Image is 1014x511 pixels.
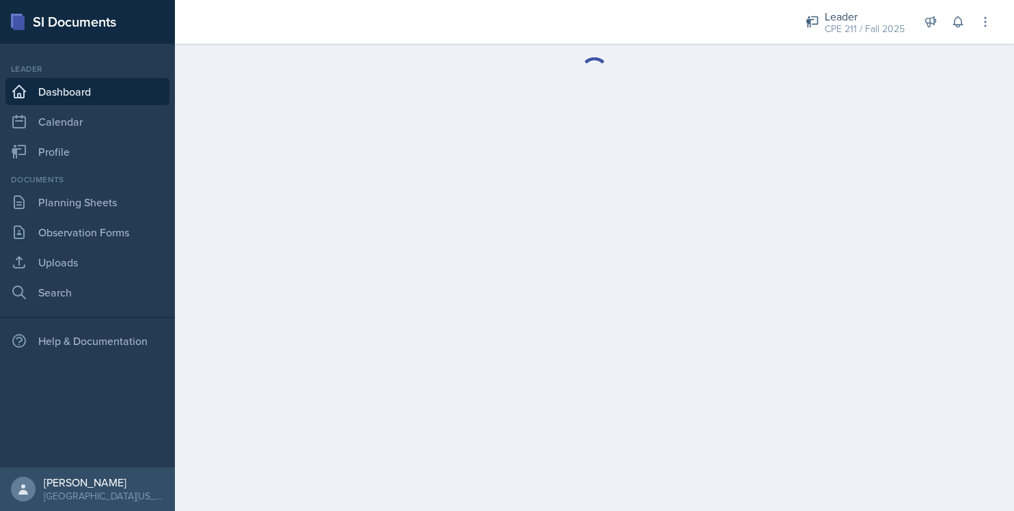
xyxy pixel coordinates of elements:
a: Planning Sheets [5,189,169,216]
div: Leader [825,8,905,25]
a: Calendar [5,108,169,135]
div: [GEOGRAPHIC_DATA][US_STATE] in [GEOGRAPHIC_DATA] [44,489,164,503]
div: Documents [5,174,169,186]
a: Profile [5,138,169,165]
div: CPE 211 / Fall 2025 [825,22,905,36]
a: Uploads [5,249,169,276]
a: Search [5,279,169,306]
a: Dashboard [5,78,169,105]
div: Leader [5,63,169,75]
a: Observation Forms [5,219,169,246]
div: Help & Documentation [5,327,169,355]
div: [PERSON_NAME] [44,475,164,489]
